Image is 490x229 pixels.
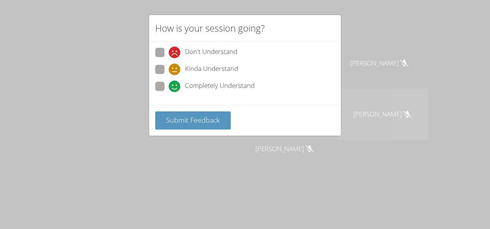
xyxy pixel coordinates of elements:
button: Submit Feedback [155,111,231,130]
span: Don't Understand [185,47,237,58]
span: Submit Feedback [166,115,220,125]
span: Kinda Understand [185,64,238,75]
span: Completely Understand [185,81,255,92]
h2: How is your session going? [155,21,265,35]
